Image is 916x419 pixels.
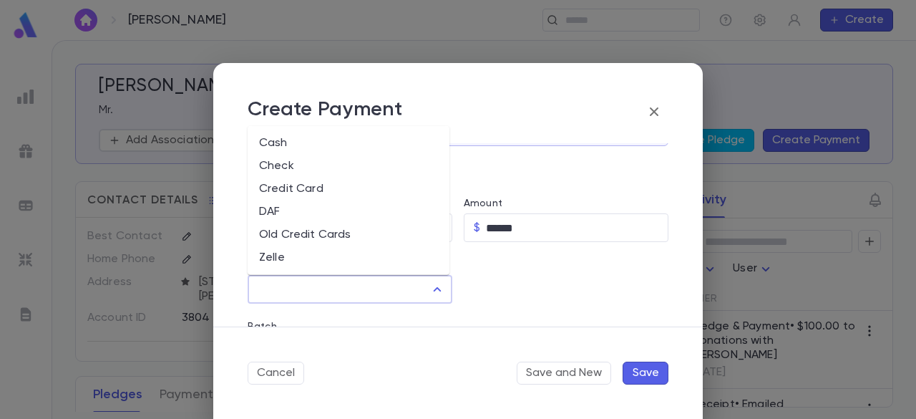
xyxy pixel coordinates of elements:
[248,223,449,246] li: Old Credit Cards
[248,321,277,332] label: Batch
[248,362,304,385] button: Cancel
[464,198,502,209] label: Amount
[474,221,480,235] p: $
[248,178,449,201] li: Credit Card
[248,246,449,269] li: Zelle
[427,279,447,299] button: Close
[248,201,449,223] li: DAF
[623,362,668,385] button: Save
[517,362,611,385] button: Save and New
[248,155,449,178] li: Check
[248,132,449,155] li: Cash
[248,97,402,126] p: Create Payment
